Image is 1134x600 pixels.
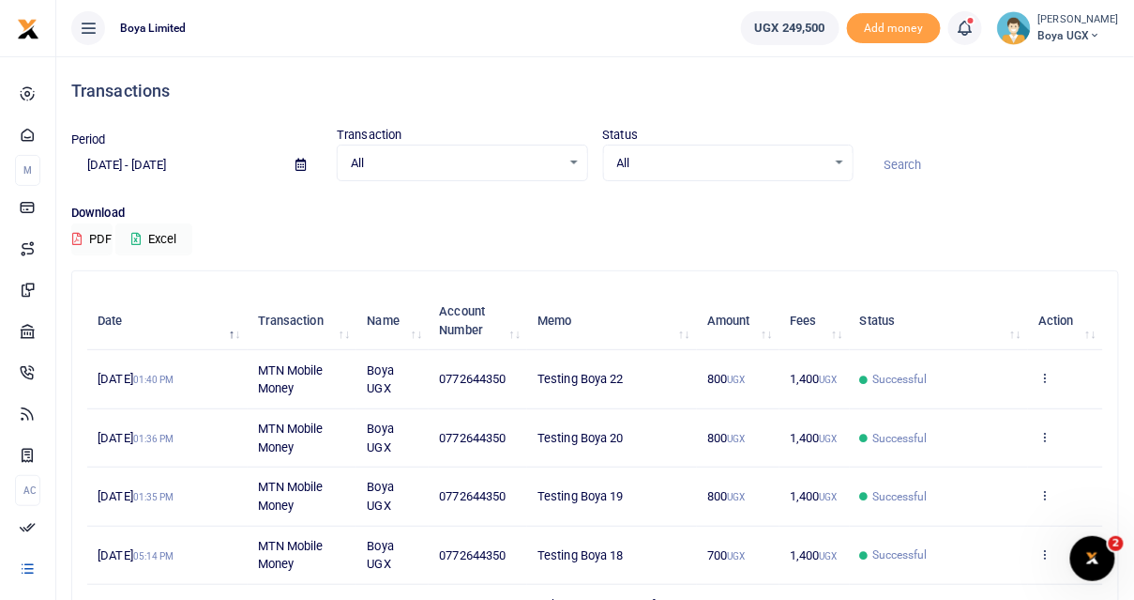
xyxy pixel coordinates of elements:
[368,539,394,572] span: Boya UGX
[872,488,928,505] span: Successful
[872,371,928,388] span: Successful
[727,492,745,502] small: UGX
[351,154,560,173] span: All
[741,11,839,45] a: UGX 249,500
[707,372,746,386] span: 800
[258,480,324,513] span: MTN Mobile Money
[440,489,507,503] span: 0772644350
[1109,536,1124,551] span: 2
[1038,12,1119,28] small: [PERSON_NAME]
[727,551,745,562] small: UGX
[368,480,394,513] span: Boya UGX
[847,13,941,44] li: Toup your wallet
[15,155,40,186] li: M
[98,431,174,445] span: [DATE]
[733,11,847,45] li: Wallet ballance
[258,539,324,572] span: MTN Mobile Money
[790,431,838,445] span: 1,400
[697,292,779,350] th: Amount: activate to sort column ascending
[368,422,394,454] span: Boya UGX
[727,375,745,385] small: UGX
[133,375,174,385] small: 01:40 PM
[356,292,429,350] th: Name: activate to sort column ascending
[429,292,527,350] th: Account Number: activate to sort column ascending
[17,21,39,35] a: logo-small logo-large logo-large
[1070,536,1115,581] iframe: Intercom live chat
[819,551,837,562] small: UGX
[819,492,837,502] small: UGX
[707,548,746,562] span: 700
[537,372,624,386] span: Testing Boya 22
[997,11,1119,45] a: profile-user [PERSON_NAME] Boya UGX
[337,126,401,145] label: Transaction
[847,20,941,34] a: Add money
[872,546,928,563] span: Successful
[997,11,1031,45] img: profile-user
[71,149,280,181] input: select period
[98,489,174,503] span: [DATE]
[819,375,837,385] small: UGX
[727,434,745,444] small: UGX
[440,372,507,386] span: 0772644350
[872,430,928,447] span: Successful
[707,431,746,445] span: 800
[537,548,624,562] span: Testing Boya 18
[707,489,746,503] span: 800
[850,292,1028,350] th: Status: activate to sort column ascending
[98,548,174,562] span: [DATE]
[790,548,838,562] span: 1,400
[537,489,624,503] span: Testing Boya 19
[527,292,697,350] th: Memo: activate to sort column ascending
[71,204,1119,223] p: Download
[133,492,174,502] small: 01:35 PM
[115,223,192,255] button: Excel
[71,223,113,255] button: PDF
[98,372,174,386] span: [DATE]
[133,434,174,444] small: 01:36 PM
[440,431,507,445] span: 0772644350
[779,292,850,350] th: Fees: activate to sort column ascending
[248,292,357,350] th: Transaction: activate to sort column ascending
[755,19,825,38] span: UGX 249,500
[819,434,837,444] small: UGX
[71,131,106,149] label: Period
[113,20,193,37] span: Boya Limited
[790,489,838,503] span: 1,400
[537,431,624,445] span: Testing Boya 20
[790,372,838,386] span: 1,400
[603,126,639,145] label: Status
[71,81,1119,101] h4: Transactions
[1038,27,1119,44] span: Boya UGX
[87,292,248,350] th: Date: activate to sort column descending
[440,548,507,562] span: 0772644350
[15,475,40,506] li: Ac
[869,149,1119,181] input: Search
[847,13,941,44] span: Add money
[258,422,324,454] span: MTN Mobile Money
[617,154,826,173] span: All
[133,551,174,562] small: 05:14 PM
[17,18,39,40] img: logo-small
[258,363,324,396] span: MTN Mobile Money
[1028,292,1103,350] th: Action: activate to sort column ascending
[368,363,394,396] span: Boya UGX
